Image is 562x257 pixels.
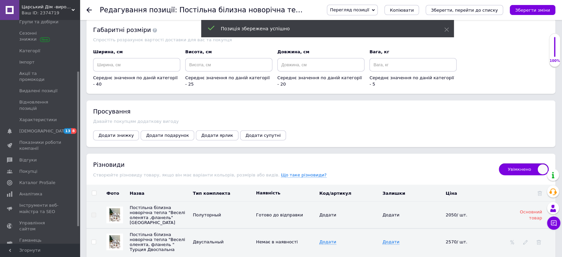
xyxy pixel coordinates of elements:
[499,163,549,175] span: Увімкнено
[369,75,457,87] div: Середнє значення по даній категорії - 5
[93,107,549,116] div: Просування
[185,49,212,54] span: Висота, см
[22,10,80,16] div: Ваш ID: 2374719
[19,202,62,214] span: Інструменти веб-майстра та SEO
[256,239,298,244] span: Немає в наявності
[547,216,560,230] button: Чат з покупцем
[7,7,167,27] p: Производство: [GEOGRAPHIC_DATA] Ткань: Фланель, 100% хлопок Плотность: 160 г/м2
[277,75,364,87] div: Середнє значення по даній категорії - 20
[381,185,444,201] th: Залишки
[444,202,507,229] td: Дані основного товару
[7,2,52,7] strong: Євро Максі комплект
[64,128,71,134] span: 13
[254,202,318,229] td: Дані основного товару
[19,139,62,151] span: Показники роботи компанії
[19,128,69,134] span: [DEMOGRAPHIC_DATA]
[196,130,238,140] button: Додати ярлик
[254,185,318,201] th: Наявність
[93,172,281,177] span: Створюйте різновиду товару, якщо він має варіанти кольорів, розмірів або видів.
[390,8,414,13] span: Копіювати
[319,212,336,217] span: Додати
[7,38,48,43] strong: Сімейний комплект
[93,37,549,42] div: Спростіть розрахунок вартості доставки для вас та покупця
[277,58,364,72] input: Довжина, см
[130,205,185,225] span: Постільна білизна новорічна тепла "Веселі оленята ,фланель" [GEOGRAPHIC_DATA]
[146,133,189,138] span: Додати подарунок
[93,58,180,72] input: Ширина, см
[369,49,389,54] span: Вага, кг
[93,49,123,54] span: Ширина, см
[93,26,549,34] div: Габаритні розміри
[221,25,428,32] div: Позиція збережена успішно
[19,220,62,232] span: Управління сайтом
[245,133,281,138] span: Додати супутні
[318,185,381,201] th: Код/артикул
[549,59,560,63] div: 100%
[128,185,191,201] th: Назва
[446,239,467,244] span: 2570/ шт.
[319,239,336,245] span: Додати
[19,157,37,163] span: Відгуки
[520,209,542,220] span: Основний товар
[193,191,230,196] span: Тип комплекта
[19,71,62,83] span: Акції та промокоди
[7,38,167,65] p: Простирадло - 240x220 см Підковдра - 145х215 см - 2шт Наволочки - 50х70см або 70х70 - 2шт
[185,75,272,87] div: Середнє значення по даній категорії - 25
[549,33,560,67] div: 100% Якість заповнення
[7,70,134,75] strong: Також можливе пошиття за ІНДИВІДУАЛЬНИМИ розмірами.
[185,58,272,72] input: Висота, см
[98,133,134,138] span: Додати знижку
[318,202,381,229] td: Дані основного товару
[71,128,76,134] span: 8
[93,130,139,140] button: Додати знижку
[19,237,62,249] span: Гаманець компанії
[19,117,57,123] span: Характеристики
[19,88,58,94] span: Видалені позиції
[515,8,550,13] i: Зберегти зміни
[130,232,185,252] span: Назву успадковано від основного товару
[19,180,55,186] span: Каталог ProSale
[431,8,498,13] i: Зберегти, перейти до списку
[19,30,62,42] span: Сезонні знижки
[93,160,492,169] div: Різновиди
[382,239,399,245] span: Додати
[93,75,180,87] div: Середнє значення по даній категорії - 40
[240,130,286,140] button: Додати супутні
[101,185,128,201] th: Фото
[330,7,369,12] span: Перегляд позиції
[19,191,42,197] span: Аналітика
[201,133,233,138] span: Додати ярлик
[141,130,194,140] button: Додати подарунок
[7,61,167,75] p: Это абсолютно натуральная ткань, поэтому постельные принадлежности из нее особенно рекомендуются ...
[426,5,503,15] button: Зберегти, перейти до списку
[19,99,62,111] span: Відновлення позицій
[19,168,37,174] span: Покупці
[191,202,254,229] td: Дані основного товару
[256,212,303,217] span: Готово до відправки
[193,239,223,244] span: Двуспальный
[100,6,486,14] h1: Редагування позиції: Постільна білизна новорічна тепла "Веселі оленята ,фланель" Туреччина
[193,212,221,217] span: Полуторный
[382,212,399,217] span: Дані основного товару
[19,48,40,54] span: Категорії
[93,119,549,124] div: Давайте покупцям додаткову вигоду
[7,13,167,33] p: Простирадло - 240x260 см Підковдра - 220х240 см Наволочки - 50х70см або 70х70 - 2шт
[510,5,555,15] button: Зберегти зміни
[444,185,507,201] th: Ціна
[86,7,92,13] div: Повернутися назад
[7,43,167,57] p: Вам холодно .... тогда быстрее заказывайте постельное белье из тепленькой фланели.
[281,172,327,178] span: Що таке різновиди?
[22,4,71,10] span: Царський Дім -виробник постільної білизни із натуральних тканин
[19,19,59,25] span: Групи та добірки
[446,212,467,217] span: 2050/ шт.
[384,5,419,15] button: Копіювати
[369,58,457,72] input: Вага, кг
[19,59,35,65] span: Імпорт
[277,49,309,54] span: Довжина, см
